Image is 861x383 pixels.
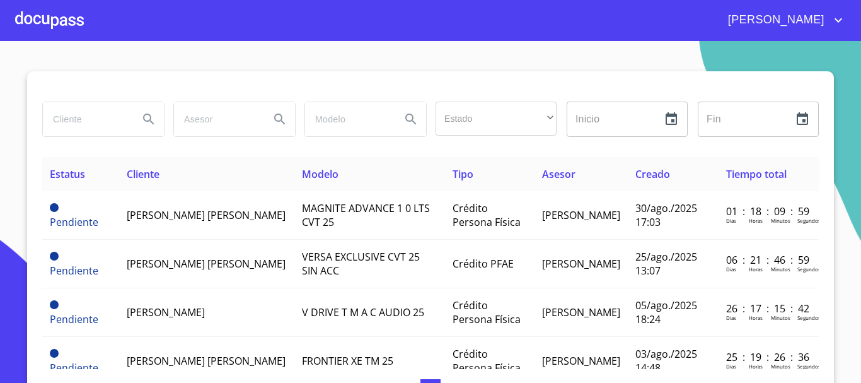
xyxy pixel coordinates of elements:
span: [PERSON_NAME] [542,354,620,368]
span: Crédito PFAE [453,257,514,271]
span: Pendiente [50,203,59,212]
input: search [305,102,391,136]
span: Modelo [302,167,338,181]
p: Dias [726,314,736,321]
p: Horas [749,314,763,321]
input: search [43,102,129,136]
p: Horas [749,217,763,224]
p: Segundos [797,266,821,273]
span: [PERSON_NAME] [PERSON_NAME] [127,354,286,368]
span: 03/ago./2025 14:48 [635,347,697,375]
p: Minutos [771,363,790,370]
span: [PERSON_NAME] [542,305,620,319]
span: [PERSON_NAME] [PERSON_NAME] [127,257,286,271]
button: Search [265,104,295,134]
button: Search [396,104,426,134]
p: 26 : 17 : 15 : 42 [726,302,811,315]
span: Pendiente [50,361,98,375]
p: Segundos [797,217,821,224]
p: Horas [749,363,763,370]
p: Minutos [771,266,790,273]
span: Crédito Persona Física [453,298,521,326]
span: Crédito Persona Física [453,201,521,229]
span: [PERSON_NAME] [542,257,620,271]
span: [PERSON_NAME] [542,208,620,222]
p: Horas [749,266,763,273]
span: Pendiente [50,264,98,278]
p: 06 : 21 : 46 : 59 [726,253,811,267]
span: FRONTIER XE TM 25 [302,354,393,368]
span: Pendiente [50,300,59,309]
div: ​ [436,102,557,136]
span: Tiempo total [726,167,787,181]
span: [PERSON_NAME] [PERSON_NAME] [127,208,286,222]
span: VERSA EXCLUSIVE CVT 25 SIN ACC [302,250,420,278]
p: 01 : 18 : 09 : 59 [726,204,811,218]
span: Cliente [127,167,159,181]
span: 25/ago./2025 13:07 [635,250,697,278]
span: MAGNITE ADVANCE 1 0 LTS CVT 25 [302,201,430,229]
p: Minutos [771,217,790,224]
p: Dias [726,363,736,370]
span: Tipo [453,167,473,181]
span: Estatus [50,167,85,181]
span: Pendiente [50,312,98,326]
button: Search [134,104,164,134]
span: [PERSON_NAME] [719,10,831,30]
span: [PERSON_NAME] [127,305,205,319]
span: Pendiente [50,215,98,229]
button: account of current user [719,10,846,30]
input: search [174,102,260,136]
span: 05/ago./2025 18:24 [635,298,697,326]
span: Pendiente [50,252,59,261]
span: Asesor [542,167,575,181]
p: Dias [726,266,736,273]
p: 25 : 19 : 26 : 36 [726,350,811,364]
p: Minutos [771,314,790,321]
span: 30/ago./2025 17:03 [635,201,697,229]
span: V DRIVE T M A C AUDIO 25 [302,305,424,319]
span: Pendiente [50,349,59,358]
span: Creado [635,167,670,181]
p: Dias [726,217,736,224]
p: Segundos [797,363,821,370]
span: Crédito Persona Física [453,347,521,375]
p: Segundos [797,314,821,321]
